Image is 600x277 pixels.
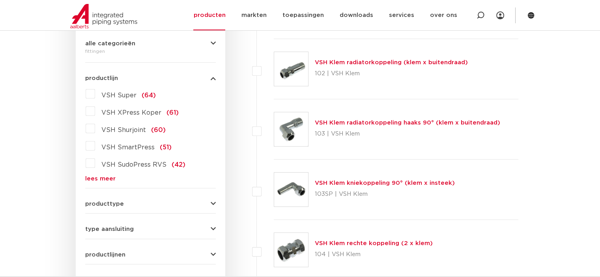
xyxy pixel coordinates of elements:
span: VSH SudoPress RVS [101,162,166,168]
a: VSH Klem kniekoppeling 90° (klem x insteek) [315,180,455,186]
img: Thumbnail for VSH Klem kniekoppeling 90° (klem x insteek) [274,173,308,206]
span: (42) [172,162,185,168]
span: (64) [142,92,156,99]
span: VSH Shurjoint [101,127,146,133]
img: Thumbnail for VSH Klem rechte koppeling (2 x klem) [274,233,308,267]
button: productlijn [85,75,216,81]
span: type aansluiting [85,226,134,232]
span: VSH XPress Koper [101,110,161,116]
a: lees meer [85,176,216,182]
a: VSH Klem radiatorkoppeling haaks 90° (klem x buitendraad) [315,120,500,126]
span: producttype [85,201,124,207]
span: productlijnen [85,252,125,258]
span: alle categorieën [85,41,135,46]
p: 103 | VSH Klem [315,128,500,140]
p: 104 | VSH Klem [315,248,433,261]
p: 103SP | VSH Klem [315,188,455,201]
div: fittingen [85,46,216,56]
a: VSH Klem radiatorkoppeling (klem x buitendraad) [315,59,468,65]
span: (51) [160,144,172,151]
button: type aansluiting [85,226,216,232]
span: (60) [151,127,166,133]
button: producttype [85,201,216,207]
button: alle categorieën [85,41,216,46]
span: productlijn [85,75,118,81]
a: VSH Klem rechte koppeling (2 x klem) [315,240,433,246]
span: (61) [166,110,179,116]
span: VSH Super [101,92,136,99]
img: Thumbnail for VSH Klem radiatorkoppeling haaks 90° (klem x buitendraad) [274,112,308,146]
img: Thumbnail for VSH Klem radiatorkoppeling (klem x buitendraad) [274,52,308,86]
p: 102 | VSH Klem [315,67,468,80]
button: productlijnen [85,252,216,258]
span: VSH SmartPress [101,144,155,151]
